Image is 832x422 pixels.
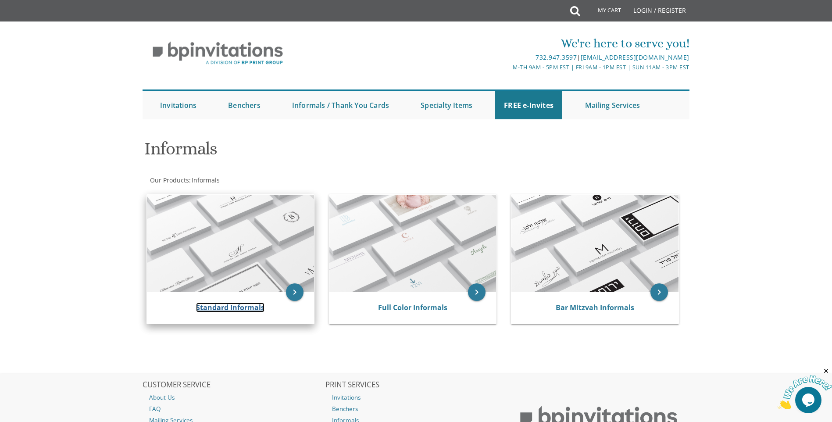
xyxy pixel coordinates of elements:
[192,176,220,184] span: Informals
[329,195,496,292] img: Full Color Informals
[378,303,447,312] a: Full Color Informals
[196,303,264,312] a: Standard Informals
[143,392,324,403] a: About Us
[325,403,507,415] a: Benchers
[581,53,689,61] a: [EMAIL_ADDRESS][DOMAIN_NAME]
[495,91,562,119] a: FREE e-Invites
[511,195,678,292] img: Bar Mitzvah Informals
[579,1,627,23] a: My Cart
[191,176,220,184] a: Informals
[325,35,689,52] div: We're here to serve you!
[325,392,507,403] a: Invitations
[412,91,481,119] a: Specialty Items
[149,176,189,184] a: Our Products
[778,367,832,409] iframe: chat widget
[468,283,486,301] a: keyboard_arrow_right
[143,176,416,185] div: :
[219,91,269,119] a: Benchers
[576,91,649,119] a: Mailing Services
[536,53,577,61] a: 732.947.3597
[147,195,314,292] img: Standard Informals
[143,35,293,72] img: BP Invitation Loft
[286,283,304,301] a: keyboard_arrow_right
[650,283,668,301] a: keyboard_arrow_right
[151,91,205,119] a: Invitations
[556,303,634,312] a: Bar Mitzvah Informals
[144,139,502,165] h1: Informals
[283,91,398,119] a: Informals / Thank You Cards
[143,381,324,390] h2: CUSTOMER SERVICE
[325,381,507,390] h2: PRINT SERVICES
[143,403,324,415] a: FAQ
[325,63,689,72] div: M-Th 9am - 5pm EST | Fri 9am - 1pm EST | Sun 11am - 3pm EST
[325,52,689,63] div: |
